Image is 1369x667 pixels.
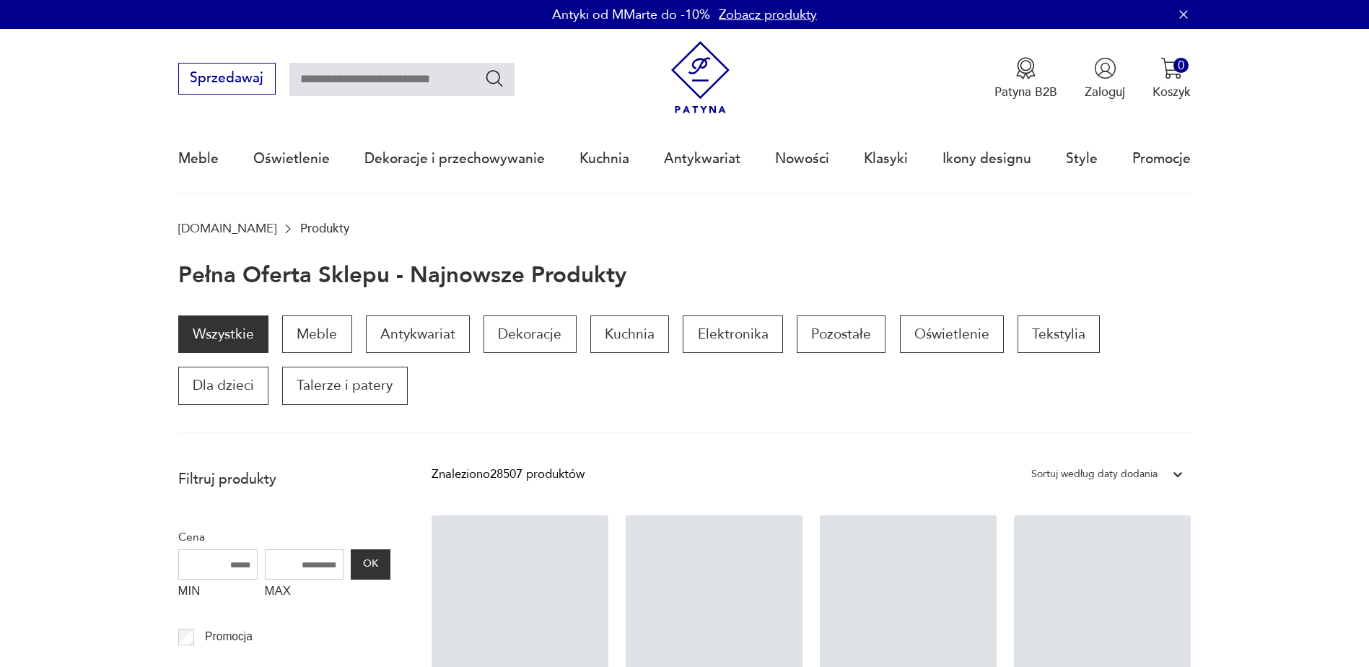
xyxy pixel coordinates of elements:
[178,367,268,404] a: Dla dzieci
[1066,126,1098,192] a: Style
[205,627,253,646] p: Promocja
[994,57,1057,100] a: Ikona medaluPatyna B2B
[282,367,407,404] a: Talerze i patery
[1015,57,1037,79] img: Ikona medalu
[300,222,349,235] p: Produkty
[664,126,740,192] a: Antykwariat
[900,315,1004,353] a: Oświetlenie
[364,126,545,192] a: Dekoracje i przechowywanie
[178,315,268,353] a: Wszystkie
[178,63,276,95] button: Sprzedawaj
[1085,57,1125,100] button: Zaloguj
[1153,84,1191,100] p: Koszyk
[1132,126,1191,192] a: Promocje
[552,6,710,24] p: Antyki od MMarte do -10%
[282,315,351,353] a: Meble
[719,6,817,24] a: Zobacz produkty
[253,126,330,192] a: Oświetlenie
[1018,315,1100,353] a: Tekstylia
[664,41,737,114] img: Patyna - sklep z meblami i dekoracjami vintage
[579,126,629,192] a: Kuchnia
[994,57,1057,100] button: Patyna B2B
[178,74,276,85] a: Sprzedawaj
[1160,57,1183,79] img: Ikona koszyka
[366,315,470,353] a: Antykwariat
[351,549,390,580] button: OK
[590,315,669,353] a: Kuchnia
[1153,57,1191,100] button: 0Koszyk
[178,263,626,288] h1: Pełna oferta sklepu - najnowsze produkty
[432,465,585,484] div: Znaleziono 28507 produktów
[178,222,276,235] a: [DOMAIN_NAME]
[178,528,390,546] p: Cena
[994,84,1057,100] p: Patyna B2B
[178,580,258,607] label: MIN
[1094,57,1116,79] img: Ikonka użytkownika
[1085,84,1125,100] p: Zaloguj
[683,315,782,353] a: Elektronika
[1031,465,1158,484] div: Sortuj według daty dodania
[178,126,219,192] a: Meble
[797,315,885,353] a: Pozostałe
[942,126,1031,192] a: Ikony designu
[864,126,908,192] a: Klasyki
[484,315,576,353] a: Dekoracje
[775,126,829,192] a: Nowości
[1173,58,1189,73] div: 0
[484,68,505,89] button: Szukaj
[265,580,344,607] label: MAX
[178,470,390,489] p: Filtruj produkty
